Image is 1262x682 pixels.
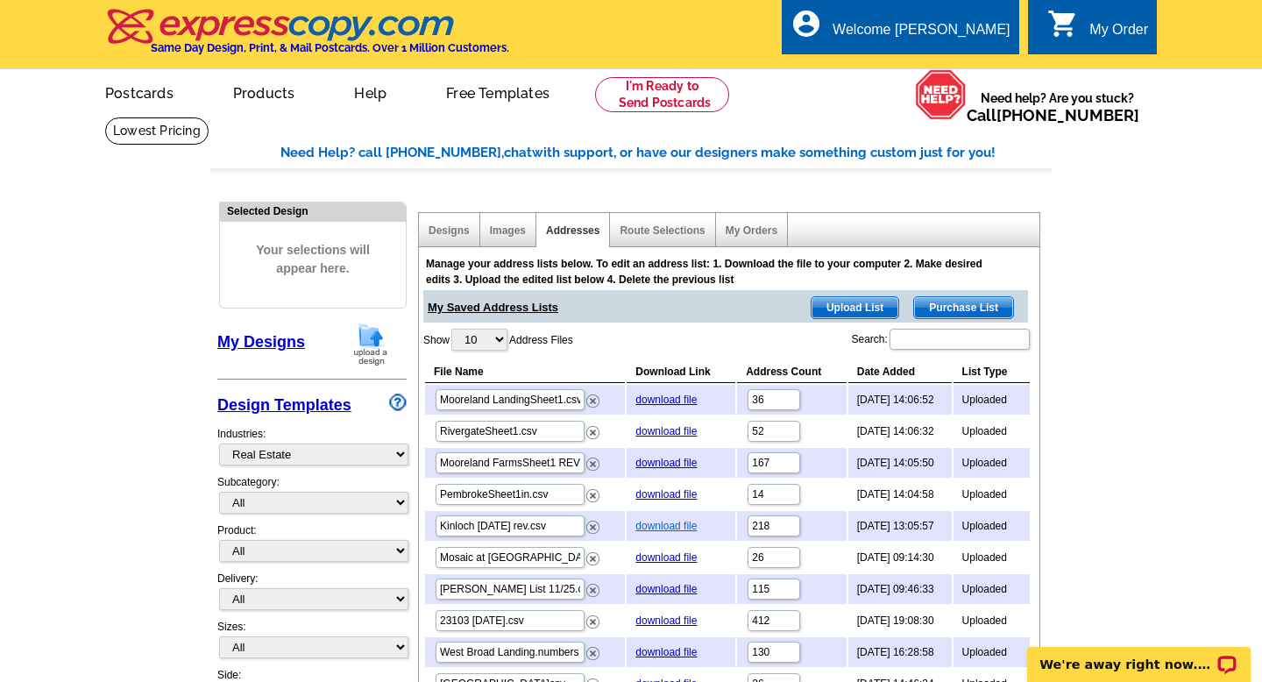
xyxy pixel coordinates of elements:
td: [DATE] 14:05:50 [848,448,952,478]
th: Download Link [627,361,735,383]
img: delete.png [586,647,599,660]
a: Postcards [77,71,202,112]
a: My Orders [726,224,777,237]
a: Remove this list [586,454,599,466]
span: Need help? Are you stuck? [967,89,1148,124]
a: Designs [429,224,470,237]
a: Addresses [546,224,599,237]
a: download file [635,394,697,406]
img: delete.png [586,489,599,502]
a: My Designs [217,333,305,351]
span: chat [504,145,532,160]
div: Need Help? call [PHONE_NUMBER], with support, or have our designers make something custom just fo... [280,143,1052,163]
select: ShowAddress Files [451,329,507,351]
img: delete.png [586,552,599,565]
span: My Saved Address Lists [428,290,558,316]
a: Route Selections [620,224,705,237]
td: [DATE] 13:05:57 [848,511,952,541]
a: Remove this list [586,549,599,561]
td: [DATE] 09:14:30 [848,543,952,572]
td: [DATE] 14:04:58 [848,480,952,509]
div: Sizes: [217,619,407,667]
a: download file [635,520,697,532]
div: Selected Design [220,202,406,219]
img: delete.png [586,521,599,534]
td: Uploaded [954,606,1030,636]
a: Remove this list [586,423,599,435]
img: delete.png [586,394,599,408]
div: Welcome [PERSON_NAME] [833,22,1010,46]
input: Search: [890,329,1030,350]
a: Remove this list [586,517,599,529]
a: shopping_cart My Order [1047,19,1148,41]
td: Uploaded [954,511,1030,541]
img: upload-design [348,322,393,366]
a: [PHONE_NUMBER] [996,106,1139,124]
a: Help [326,71,415,112]
div: Industries: [217,417,407,474]
a: download file [635,457,697,469]
td: Uploaded [954,543,1030,572]
img: help [915,69,967,120]
i: shopping_cart [1047,8,1079,39]
td: Uploaded [954,637,1030,667]
a: Same Day Design, Print, & Mail Postcards. Over 1 Million Customers. [105,21,509,54]
td: [DATE] 14:06:52 [848,385,952,415]
a: Remove this list [586,486,599,498]
div: Manage your address lists below. To edit an address list: 1. Download the file to your computer 2... [426,256,996,288]
a: Products [205,71,323,112]
a: Remove this list [586,612,599,624]
span: Upload List [812,297,898,318]
a: download file [635,646,697,658]
span: Your selections will appear here. [233,224,393,295]
a: download file [635,488,697,501]
img: delete.png [586,584,599,597]
a: Remove this list [586,580,599,593]
td: Uploaded [954,385,1030,415]
td: Uploaded [954,416,1030,446]
a: download file [635,551,697,564]
td: Uploaded [954,480,1030,509]
i: account_circle [791,8,822,39]
h4: Same Day Design, Print, & Mail Postcards. Over 1 Million Customers. [151,41,509,54]
td: [DATE] 09:46:33 [848,574,952,604]
td: [DATE] 19:08:30 [848,606,952,636]
a: Remove this list [586,391,599,403]
span: Purchase List [914,297,1013,318]
div: Delivery: [217,571,407,619]
td: Uploaded [954,574,1030,604]
th: List Type [954,361,1030,383]
a: download file [635,615,697,627]
img: delete.png [586,426,599,439]
div: Subcategory: [217,474,407,522]
img: delete.png [586,615,599,629]
td: [DATE] 14:06:32 [848,416,952,446]
label: Show Address Files [423,327,573,352]
th: Date Added [848,361,952,383]
a: download file [635,583,697,595]
a: download file [635,425,697,437]
td: Uploaded [954,448,1030,478]
span: Call [967,106,1139,124]
iframe: LiveChat chat widget [1016,627,1262,682]
div: Product: [217,522,407,571]
img: design-wizard-help-icon.png [389,394,407,411]
div: My Order [1089,22,1148,46]
a: Free Templates [418,71,578,112]
img: delete.png [586,458,599,471]
a: Remove this list [586,643,599,656]
th: File Name [425,361,625,383]
td: [DATE] 16:28:58 [848,637,952,667]
label: Search: [851,327,1031,352]
a: Design Templates [217,396,351,414]
th: Address Count [737,361,847,383]
a: Images [490,224,526,237]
